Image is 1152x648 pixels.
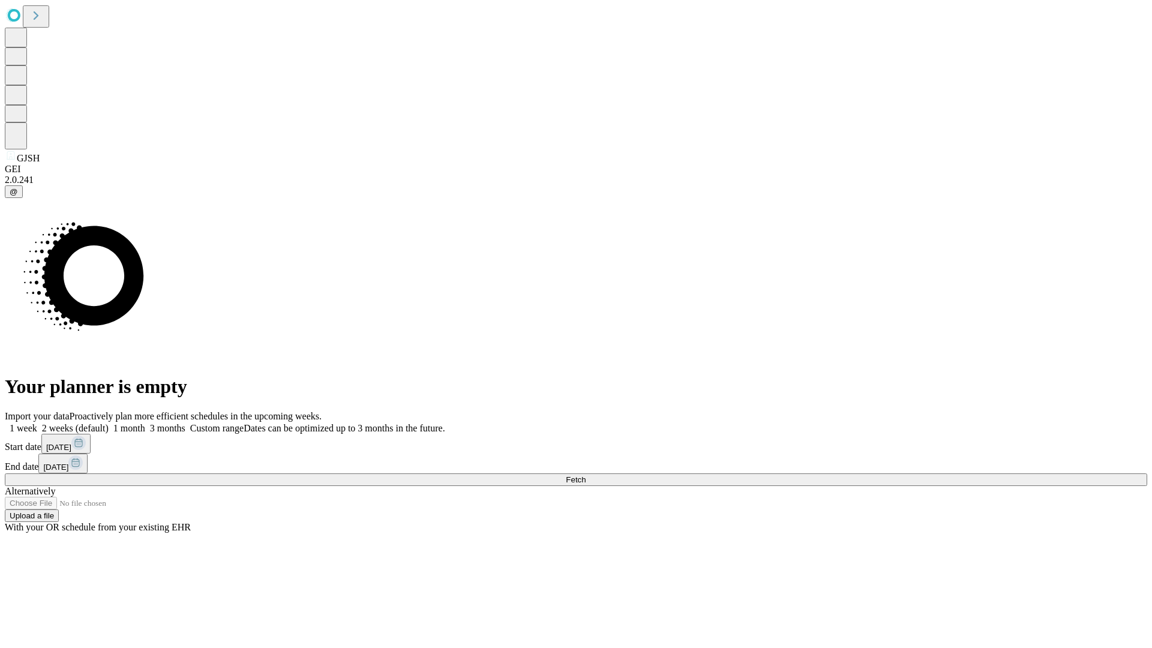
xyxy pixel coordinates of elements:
span: [DATE] [43,463,68,472]
span: Alternatively [5,486,55,496]
span: 2 weeks (default) [42,423,109,433]
button: Fetch [5,473,1147,486]
div: End date [5,454,1147,473]
div: GEI [5,164,1147,175]
div: 2.0.241 [5,175,1147,185]
span: Import your data [5,411,70,421]
span: 1 week [10,423,37,433]
h1: Your planner is empty [5,376,1147,398]
span: 1 month [113,423,145,433]
button: Upload a file [5,509,59,522]
span: With your OR schedule from your existing EHR [5,522,191,532]
button: [DATE] [41,434,91,454]
button: [DATE] [38,454,88,473]
span: GJSH [17,153,40,163]
span: Fetch [566,475,586,484]
button: @ [5,185,23,198]
span: @ [10,187,18,196]
span: 3 months [150,423,185,433]
span: Custom range [190,423,244,433]
span: Proactively plan more efficient schedules in the upcoming weeks. [70,411,322,421]
span: [DATE] [46,443,71,452]
div: Start date [5,434,1147,454]
span: Dates can be optimized up to 3 months in the future. [244,423,445,433]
